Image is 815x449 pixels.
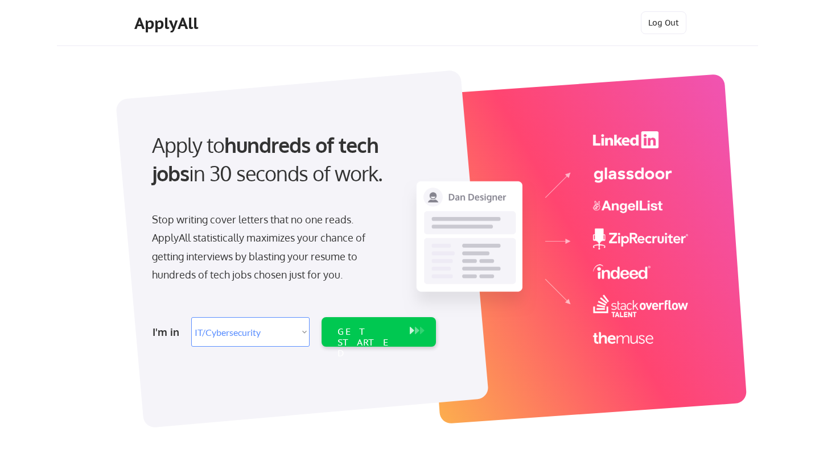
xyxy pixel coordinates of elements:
div: Apply to in 30 seconds of work. [152,131,431,188]
strong: hundreds of tech jobs [152,132,384,186]
div: Stop writing cover letters that no one reads. ApplyAll statistically maximizes your chance of get... [152,210,386,284]
button: Log Out [641,11,686,34]
div: I'm in [153,323,184,341]
div: ApplyAll [134,14,201,33]
div: GET STARTED [337,326,398,359]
